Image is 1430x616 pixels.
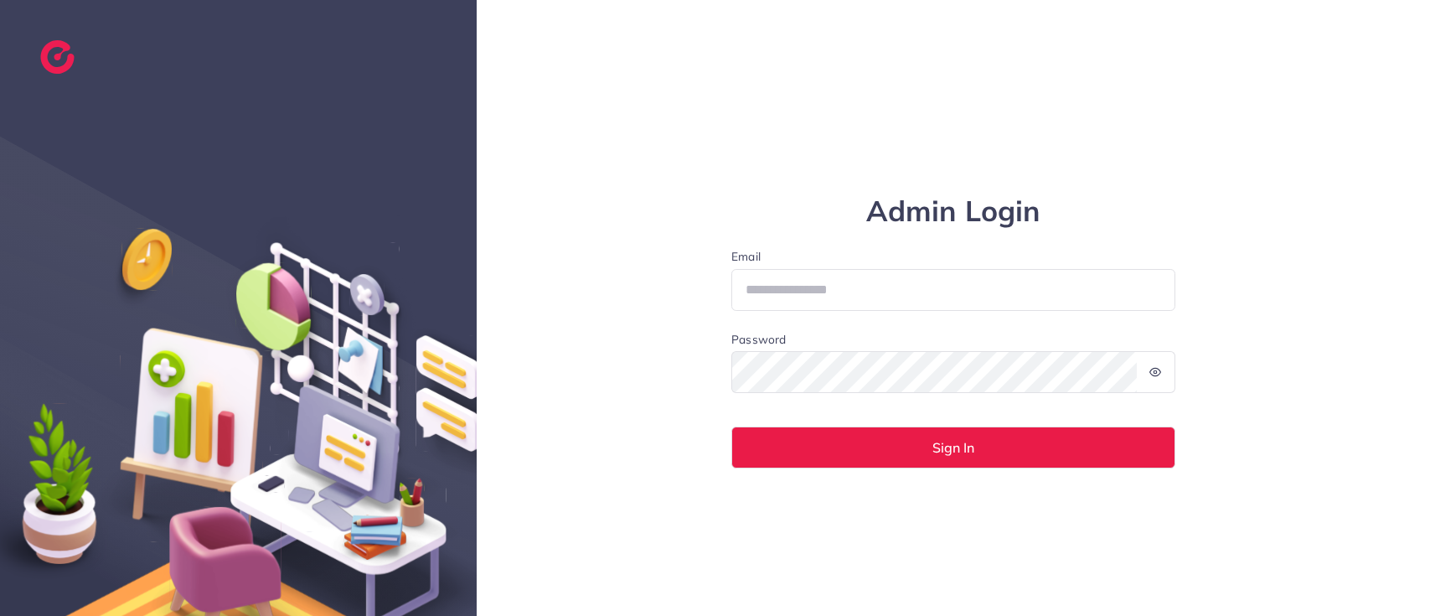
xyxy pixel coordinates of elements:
[731,248,1175,265] label: Email
[731,427,1175,468] button: Sign In
[40,40,75,74] img: logo
[932,441,974,454] span: Sign In
[731,194,1175,229] h1: Admin Login
[731,331,786,348] label: Password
